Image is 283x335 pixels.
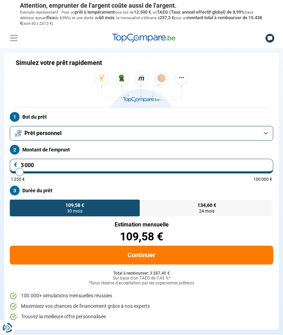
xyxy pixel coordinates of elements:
div: Sur base d'un TAEG de 7,45 %* [10,276,273,281]
button: Continuer [10,246,273,265]
p: Exemple représentatif : Pour un tous but de , un (taux débiteur annuel de 8,99%) et une durée de ... [20,9,263,27]
button: Menu [8,33,19,43]
span: 257,3 € [160,15,174,20]
span: TAEG (Taux annuel effectif global) de 8,99% [157,9,245,15]
img: TopCompare.be [93,72,190,107]
span: 12.500 € [134,9,151,15]
span: 109,58 € [65,203,84,208]
span: montant total à rembourser de 15.438 € [20,15,262,26]
h1: Simulez votre prêt rapidement [16,59,102,67]
p: Attention, emprunter de l'argent coûte aussi de l'argent. [20,2,263,9]
span: 24 mois [199,209,215,213]
span: fixe [47,15,55,20]
label: Durée du prêt [10,186,273,195]
div: Estimation mensuelle [10,222,273,228]
span: 60 mois [99,15,115,20]
span: prêt à tempérament [75,9,114,15]
span: 30 mois [67,209,82,213]
li: Trouvez la meilleure offre personnalisée [10,313,273,320]
div: Total à rembourser: 3 287,40 € [10,271,273,276]
label: But du prêt [10,112,273,122]
div: 109,58 € [10,231,273,242]
span: 134,60 € [197,203,216,208]
li: Maximisez vos chances de financement grâce à nos experts [10,303,273,310]
span: 100 000 € [253,177,272,181]
li: 100.000+ simulations mensuelles réussies [10,292,273,299]
span: 1 250 € [11,177,25,181]
img: TopCompare [112,33,175,43]
label: Montant de l'emprunt [10,145,273,155]
div: *Sous réserve d'acceptation par les organismes prêteurs [10,281,273,286]
button: Prêt personnel [10,126,273,141]
span: € [14,162,17,168]
span: Prêt personnel [24,129,61,137]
